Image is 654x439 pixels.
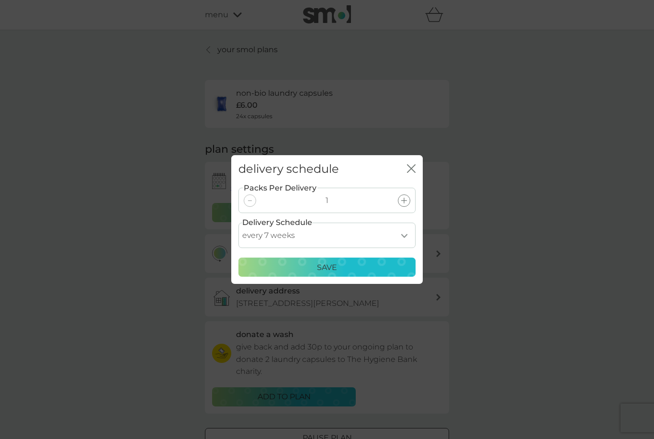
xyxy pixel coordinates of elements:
[243,182,317,194] label: Packs Per Delivery
[238,258,416,277] button: Save
[407,164,416,174] button: close
[326,194,328,207] p: 1
[242,216,312,229] label: Delivery Schedule
[238,162,339,176] h2: delivery schedule
[317,261,337,274] p: Save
